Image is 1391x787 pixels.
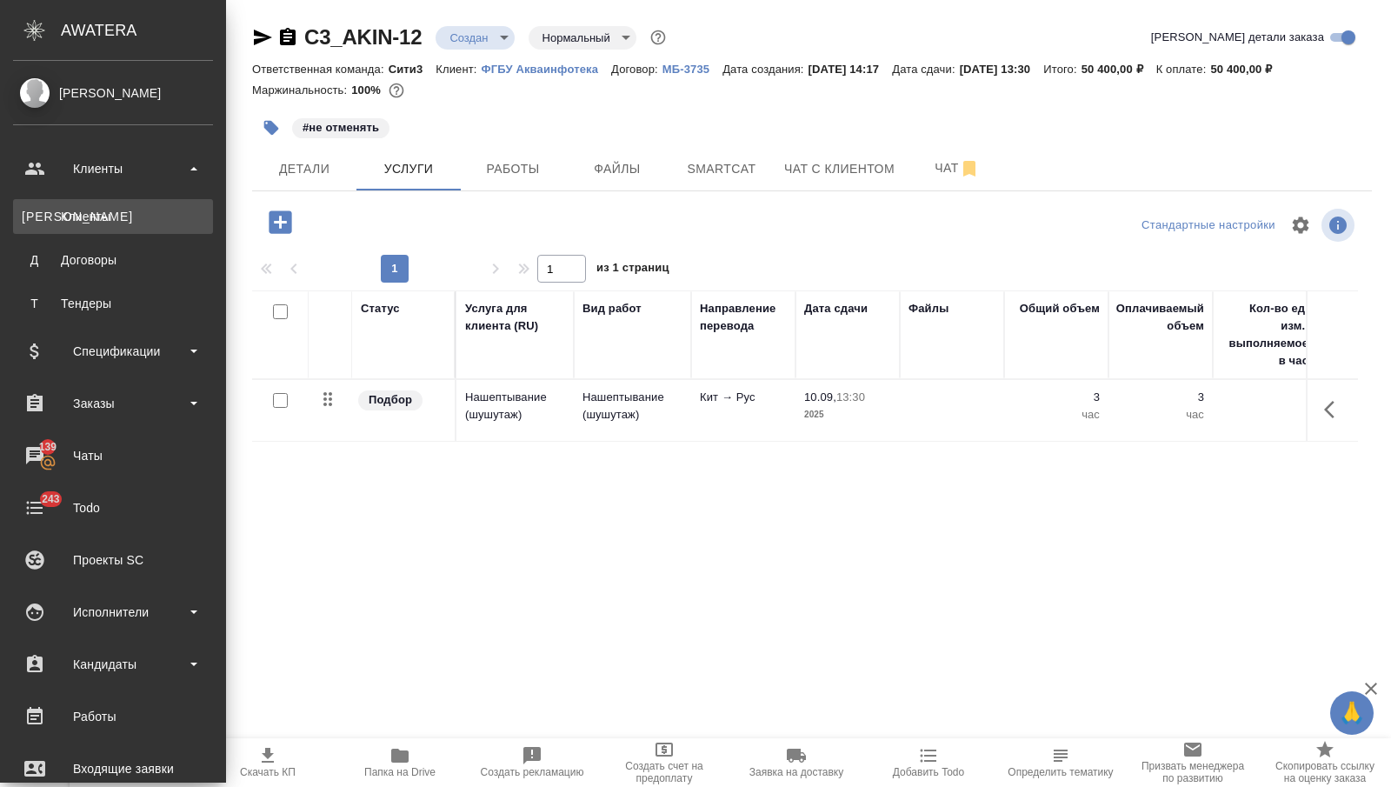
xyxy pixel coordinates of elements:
[596,257,669,283] span: из 1 страниц
[582,300,642,317] div: Вид работ
[1137,760,1248,784] span: Призвать менеджера по развитию
[13,286,213,321] a: ТТендеры
[1330,691,1374,735] button: 🙏
[959,158,980,179] svg: Отписаться
[893,766,964,778] span: Добавить Todo
[809,63,893,76] p: [DATE] 14:17
[1156,63,1211,76] p: К оплате:
[1008,766,1113,778] span: Определить тематику
[1013,389,1100,406] p: 3
[13,83,213,103] div: [PERSON_NAME]
[1116,300,1204,335] div: Оплачиваемый объем
[4,486,222,530] a: 243Todo
[749,766,843,778] span: Заявка на доставку
[804,300,868,317] div: Дата сдачи
[256,204,304,240] button: Добавить услугу
[13,704,213,730] div: Работы
[4,434,222,477] a: 139Чаты
[537,30,616,45] button: Нормальный
[304,25,422,49] a: C3_AKIN-12
[700,300,787,335] div: Направление перевода
[1020,300,1100,317] div: Общий объем
[700,389,787,406] p: Кит → Рус
[13,156,213,182] div: Клиенты
[367,158,450,180] span: Услуги
[13,756,213,782] div: Входящие заявки
[13,243,213,277] a: ДДоговоры
[892,63,959,76] p: Дата сдачи:
[1321,209,1358,242] span: Посмотреть информацию
[611,63,662,76] p: Договор:
[1013,406,1100,424] p: час
[351,83,385,97] p: 100%
[1151,29,1324,46] span: [PERSON_NAME] детали заказа
[465,389,565,424] p: Нашептывание (шушутаж)
[263,158,346,180] span: Детали
[804,390,836,404] p: 10.09,
[13,338,213,364] div: Спецификации
[481,766,584,778] span: Создать рекламацию
[662,63,722,76] p: МБ-3735
[31,490,70,508] span: 243
[13,547,213,573] div: Проекты SC
[4,695,222,738] a: Работы
[995,738,1127,787] button: Определить тематику
[960,63,1044,76] p: [DATE] 13:30
[22,208,204,225] div: Клиенты
[4,538,222,582] a: Проекты SC
[1082,63,1156,76] p: 50 400,00 ₽
[680,158,763,180] span: Smartcat
[436,26,514,50] div: Создан
[13,599,213,625] div: Исполнители
[482,61,612,76] a: ФГБУ Акваинфотека
[784,158,895,180] span: Чат с клиентом
[576,158,659,180] span: Файлы
[389,63,436,76] p: Сити3
[582,389,682,424] p: Нашептывание (шушутаж)
[202,738,334,787] button: Скачать КП
[609,760,720,784] span: Создать счет на предоплату
[598,738,730,787] button: Создать счет на предоплату
[29,438,68,456] span: 139
[13,495,213,521] div: Todo
[804,406,891,424] p: 2025
[836,390,865,404] p: 13:30
[1137,212,1280,239] div: split button
[1117,389,1204,406] p: 3
[334,738,466,787] button: Папка на Drive
[908,300,948,317] div: Файлы
[1127,738,1259,787] button: Призвать менеджера по развитию
[1280,204,1321,246] span: Настроить таблицу
[1314,389,1355,430] button: Показать кнопки
[1259,738,1391,787] button: Скопировать ссылку на оценку заказа
[1117,406,1204,424] p: час
[13,199,213,234] a: [PERSON_NAME]Клиенты
[466,738,598,787] button: Создать рекламацию
[465,300,565,335] div: Услуга для клиента (RU)
[482,63,612,76] p: ФГБУ Акваинфотека
[22,251,204,269] div: Договоры
[662,61,722,76] a: МБ-3735
[730,738,862,787] button: Заявка на доставку
[61,13,226,48] div: AWATERA
[361,300,400,317] div: Статус
[252,63,389,76] p: Ответственная команда:
[277,27,298,48] button: Скопировать ссылку
[1269,760,1381,784] span: Скопировать ссылку на оценку заказа
[722,63,808,76] p: Дата создания:
[252,83,351,97] p: Маржинальность:
[13,651,213,677] div: Кандидаты
[1221,300,1308,370] div: Кол-во ед. изм., выполняемое в час
[364,766,436,778] span: Папка на Drive
[252,109,290,147] button: Добавить тэг
[529,26,636,50] div: Создан
[240,766,296,778] span: Скачать КП
[1337,695,1367,731] span: 🙏
[252,27,273,48] button: Скопировать ссылку для ЯМессенджера
[1043,63,1081,76] p: Итого:
[471,158,555,180] span: Работы
[13,443,213,469] div: Чаты
[303,119,379,137] p: #не отменять
[915,157,999,179] span: Чат
[436,63,481,76] p: Клиент:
